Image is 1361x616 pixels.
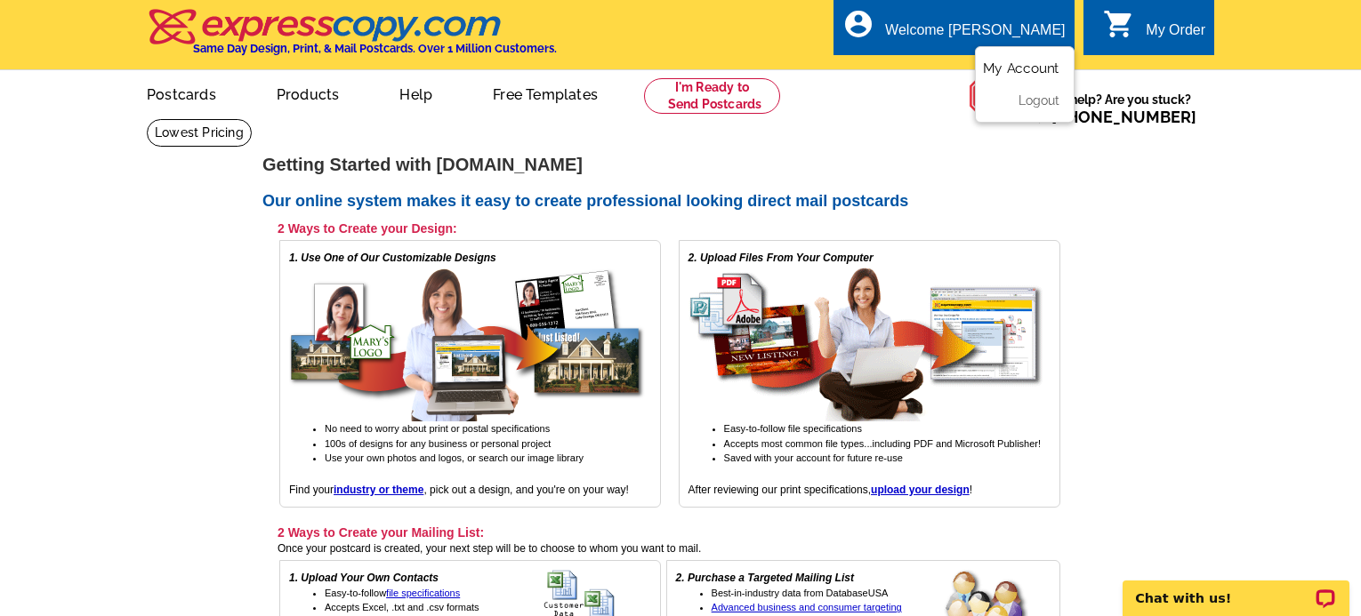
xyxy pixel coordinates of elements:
span: After reviewing our print specifications, ! [689,484,972,496]
em: 2. Upload Files From Your Computer [689,252,874,264]
a: industry or theme [334,484,423,496]
div: Welcome [PERSON_NAME] [885,22,1065,47]
img: help [969,70,1021,122]
iframe: LiveChat chat widget [1111,560,1361,616]
a: upload your design [871,484,970,496]
span: Need help? Are you stuck? [1021,91,1205,126]
a: [PHONE_NUMBER] [1051,108,1196,126]
a: file specifications [386,588,460,598]
img: free online postcard designs [289,266,645,421]
em: 2. Purchase a Targeted Mailing List [676,572,854,584]
a: shopping_cart My Order [1103,20,1205,42]
a: Free Templates [464,72,626,114]
span: Easy-to-follow file specifications [724,423,862,434]
a: Advanced business and consumer targeting [712,602,902,612]
img: upload your own design for free [689,266,1044,421]
span: Easy-to-follow [325,588,460,598]
span: No need to worry about print or postal specifications [325,423,550,434]
span: Saved with your account for future re-use [724,452,903,463]
span: Use your own photos and logos, or search our image library [325,452,584,463]
span: Best-in-industry data from DatabaseUSA [712,588,889,598]
h3: 2 Ways to Create your Mailing List: [278,524,1060,540]
h2: Our online system makes it easy to create professional looking direct mail postcards [262,192,1099,212]
span: 100s of designs for any business or personal project [325,438,551,449]
a: Postcards [118,72,245,114]
span: Call [1021,108,1196,126]
em: 1. Use One of Our Customizable Designs [289,252,496,264]
i: shopping_cart [1103,8,1135,40]
h1: Getting Started with [DOMAIN_NAME] [262,156,1099,174]
a: My Account [983,60,1059,76]
span: Once your postcard is created, your next step will be to choose to whom you want to mail. [278,542,701,555]
span: Accepts most common file types...including PDF and Microsoft Publisher! [724,438,1041,449]
a: Logout [1019,93,1059,108]
h4: Same Day Design, Print, & Mail Postcards. Over 1 Million Customers. [193,42,557,55]
a: Products [248,72,368,114]
i: account_circle [842,8,874,40]
span: Accepts Excel, .txt and .csv formats [325,602,479,612]
div: My Order [1146,22,1205,47]
em: 1. Upload Your Own Contacts [289,572,439,584]
a: Same Day Design, Print, & Mail Postcards. Over 1 Million Customers. [147,21,557,55]
h3: 2 Ways to Create your Design: [278,220,1060,236]
a: Help [371,72,461,114]
span: Find your , pick out a design, and you're on your way! [289,484,629,496]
